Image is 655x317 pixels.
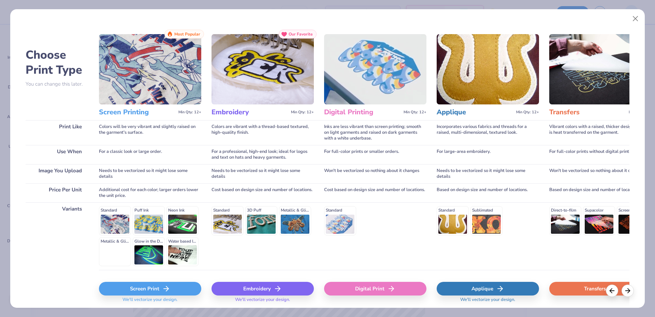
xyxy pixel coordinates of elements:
div: Digital Print [324,282,426,296]
h3: Applique [437,108,513,117]
div: Cost based on design size and number of locations. [212,183,314,202]
div: Applique [437,282,539,296]
span: Min Qty: 12+ [178,110,201,115]
div: Colors will be very vibrant and slightly raised on the garment's surface. [99,120,201,145]
div: Won't be vectorized so nothing about it changes [549,164,652,183]
h3: Digital Printing [324,108,401,117]
div: For a classic look or large order. [99,145,201,164]
span: Our Favorite [289,32,313,37]
div: For a professional, high-end look; ideal for logos and text on hats and heavy garments. [212,145,314,164]
div: Screen Print [99,282,201,296]
span: Min Qty: 12+ [404,110,426,115]
h3: Screen Printing [99,108,176,117]
div: For full-color prints or smaller orders. [324,145,426,164]
div: For large-area embroidery. [437,145,539,164]
div: Needs to be vectorized so it might lose some details [99,164,201,183]
img: Transfers [549,34,652,104]
div: Variants [26,202,89,270]
span: Most Popular [174,32,200,37]
div: Cost based on design size and number of locations. [324,183,426,202]
div: Image You Upload [26,164,89,183]
div: Use When [26,145,89,164]
img: Digital Printing [324,34,426,104]
div: Needs to be vectorized so it might lose some details [437,164,539,183]
div: For full-color prints without digital printing. [549,145,652,164]
div: Colors are vibrant with a thread-based textured, high-quality finish. [212,120,314,145]
div: Needs to be vectorized so it might lose some details [212,164,314,183]
span: Min Qty: 12+ [516,110,539,115]
div: Print Like [26,120,89,145]
div: Incorporates various fabrics and threads for a raised, multi-dimensional, textured look. [437,120,539,145]
img: Embroidery [212,34,314,104]
div: Additional cost for each color; larger orders lower the unit price. [99,183,201,202]
span: We'll vectorize your design. [232,297,293,307]
img: Applique [437,34,539,104]
h3: Transfers [549,108,626,117]
img: Screen Printing [99,34,201,104]
h3: Embroidery [212,108,288,117]
div: Based on design size and number of locations. [549,183,652,202]
div: Based on design size and number of locations. [437,183,539,202]
span: We'll vectorize your design. [120,297,180,307]
span: We'll vectorize your design. [457,297,518,307]
div: Won't be vectorized so nothing about it changes [324,164,426,183]
div: Vibrant colors with a raised, thicker design since it is heat transferred on the garment. [549,120,652,145]
button: Close [629,12,642,25]
div: Price Per Unit [26,183,89,202]
div: Inks are less vibrant than screen printing; smooth on light garments and raised on dark garments ... [324,120,426,145]
span: Min Qty: 12+ [629,110,652,115]
div: Transfers [549,282,652,296]
p: You can change this later. [26,81,89,87]
h2: Choose Print Type [26,47,89,77]
span: Min Qty: 12+ [291,110,314,115]
div: Embroidery [212,282,314,296]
